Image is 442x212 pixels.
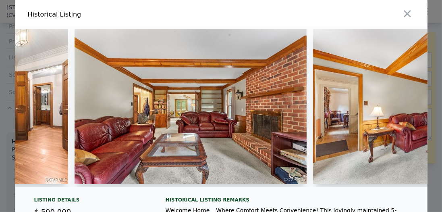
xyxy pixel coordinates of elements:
[34,197,146,206] div: Listing Details
[75,29,307,184] img: Property Img
[166,197,415,203] div: Historical Listing remarks
[28,10,218,19] div: Historical Listing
